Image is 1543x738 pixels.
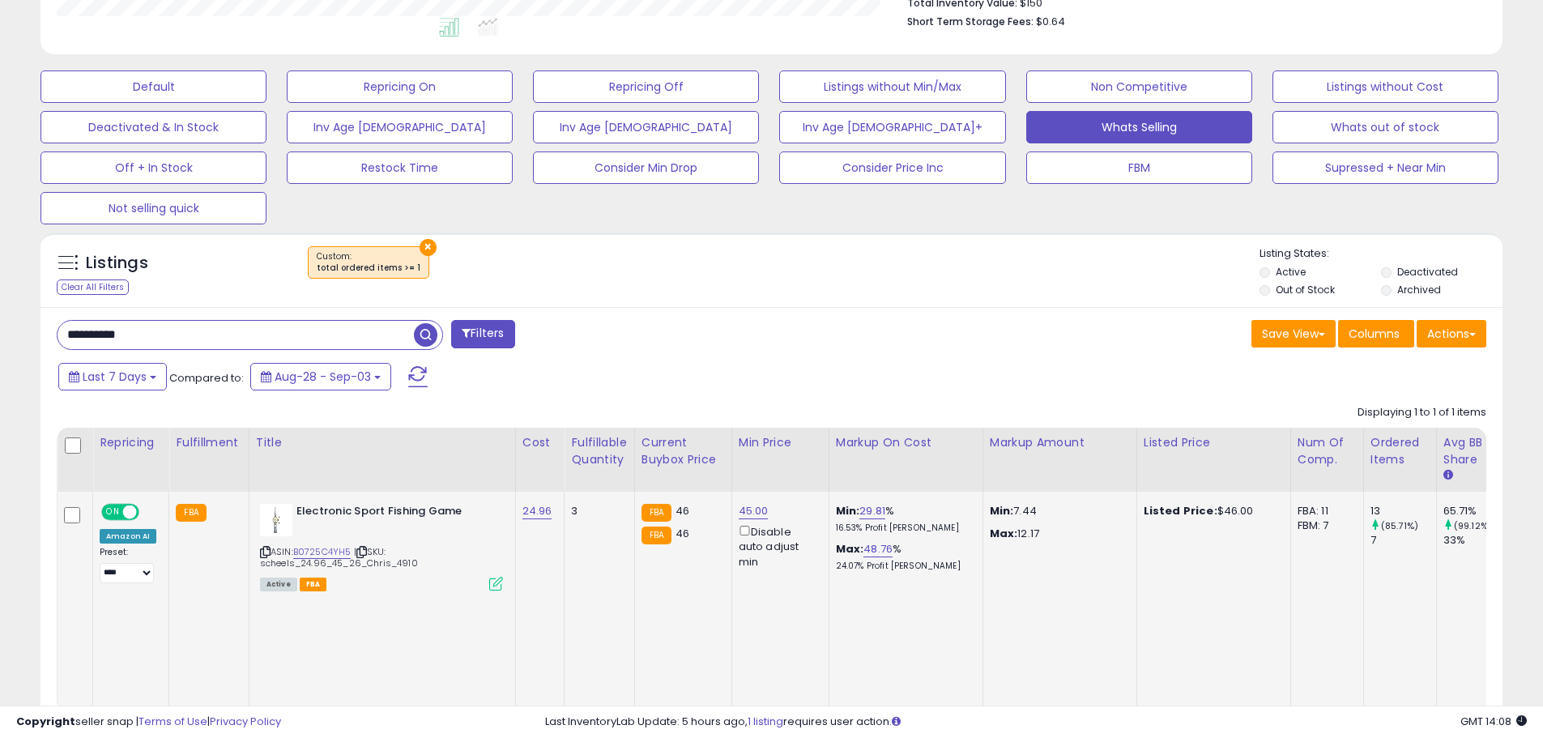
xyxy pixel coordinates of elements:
[1144,503,1217,518] b: Listed Price:
[420,239,437,256] button: ×
[779,111,1005,143] button: Inv Age [DEMOGRAPHIC_DATA]+
[1272,70,1498,103] button: Listings without Cost
[641,527,671,544] small: FBA
[748,714,783,729] a: 1 listing
[571,504,621,518] div: 3
[176,434,241,451] div: Fulfillment
[1460,714,1527,729] span: 2025-09-11 14:08 GMT
[256,434,509,451] div: Title
[260,578,297,591] span: All listings currently available for purchase on Amazon
[1370,533,1436,548] div: 7
[58,363,167,390] button: Last 7 Days
[260,545,418,569] span: | SKU: scheels_24.96_45_26_Chris_4910
[100,529,156,544] div: Amazon AI
[451,320,514,348] button: Filters
[16,714,75,729] strong: Copyright
[990,526,1018,541] strong: Max:
[676,503,689,518] span: 46
[859,503,885,519] a: 29.81
[907,15,1034,28] b: Short Term Storage Fees:
[863,541,893,557] a: 48.76
[1260,246,1503,262] p: Listing States:
[137,506,163,519] span: OFF
[100,434,162,451] div: Repricing
[533,111,759,143] button: Inv Age [DEMOGRAPHIC_DATA]
[293,545,352,559] a: B0725C4YH5
[250,363,391,390] button: Aug-28 - Sep-03
[1276,265,1306,279] label: Active
[1443,434,1503,468] div: Avg BB Share
[836,542,970,572] div: %
[16,715,281,730] div: seller snap | |
[1036,14,1065,29] span: $0.64
[1338,320,1414,348] button: Columns
[1272,151,1498,184] button: Supressed + Near Min
[103,506,123,519] span: ON
[57,279,129,295] div: Clear All Filters
[545,715,1527,730] div: Last InventoryLab Update: 5 hours ago, requires user action.
[522,434,558,451] div: Cost
[1443,533,1509,548] div: 33%
[1298,434,1357,468] div: Num of Comp.
[990,504,1124,518] p: 7.44
[990,434,1130,451] div: Markup Amount
[779,70,1005,103] button: Listings without Min/Max
[260,504,292,536] img: 31uujBRTrrL._SL40_.jpg
[641,434,725,468] div: Current Buybox Price
[836,561,970,572] p: 24.07% Profit [PERSON_NAME]
[40,111,266,143] button: Deactivated & In Stock
[1454,519,1492,532] small: (99.12%)
[300,578,327,591] span: FBA
[275,369,371,385] span: Aug-28 - Sep-03
[139,714,207,729] a: Terms of Use
[676,526,689,541] span: 46
[1276,283,1335,296] label: Out of Stock
[990,503,1014,518] strong: Min:
[169,370,244,386] span: Compared to:
[40,192,266,224] button: Not selling quick
[86,252,148,275] h5: Listings
[287,111,513,143] button: Inv Age [DEMOGRAPHIC_DATA]
[317,250,420,275] span: Custom:
[836,504,970,534] div: %
[83,369,147,385] span: Last 7 Days
[1026,151,1252,184] button: FBM
[176,504,206,522] small: FBA
[836,503,860,518] b: Min:
[1349,326,1400,342] span: Columns
[533,151,759,184] button: Consider Min Drop
[1144,434,1284,451] div: Listed Price
[522,503,552,519] a: 24.96
[739,503,769,519] a: 45.00
[533,70,759,103] button: Repricing Off
[836,434,976,451] div: Markup on Cost
[1370,434,1430,468] div: Ordered Items
[1358,405,1486,420] div: Displaying 1 to 1 of 1 items
[990,527,1124,541] p: 12.17
[1397,265,1458,279] label: Deactivated
[829,428,982,492] th: The percentage added to the cost of goods (COGS) that forms the calculator for Min & Max prices.
[296,504,493,523] b: Electronic Sport Fishing Game
[1144,504,1278,518] div: $46.00
[1443,468,1453,483] small: Avg BB Share.
[1381,519,1418,532] small: (85.71%)
[287,70,513,103] button: Repricing On
[1251,320,1336,348] button: Save View
[1298,518,1351,533] div: FBM: 7
[210,714,281,729] a: Privacy Policy
[317,262,420,274] div: total ordered items >= 1
[1272,111,1498,143] button: Whats out of stock
[100,547,156,583] div: Preset:
[40,70,266,103] button: Default
[1370,504,1436,518] div: 13
[1417,320,1486,348] button: Actions
[260,504,503,589] div: ASIN:
[779,151,1005,184] button: Consider Price Inc
[1397,283,1441,296] label: Archived
[641,504,671,522] small: FBA
[1026,111,1252,143] button: Whats Selling
[40,151,266,184] button: Off + In Stock
[739,434,822,451] div: Min Price
[836,523,970,534] p: 16.53% Profit [PERSON_NAME]
[1026,70,1252,103] button: Non Competitive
